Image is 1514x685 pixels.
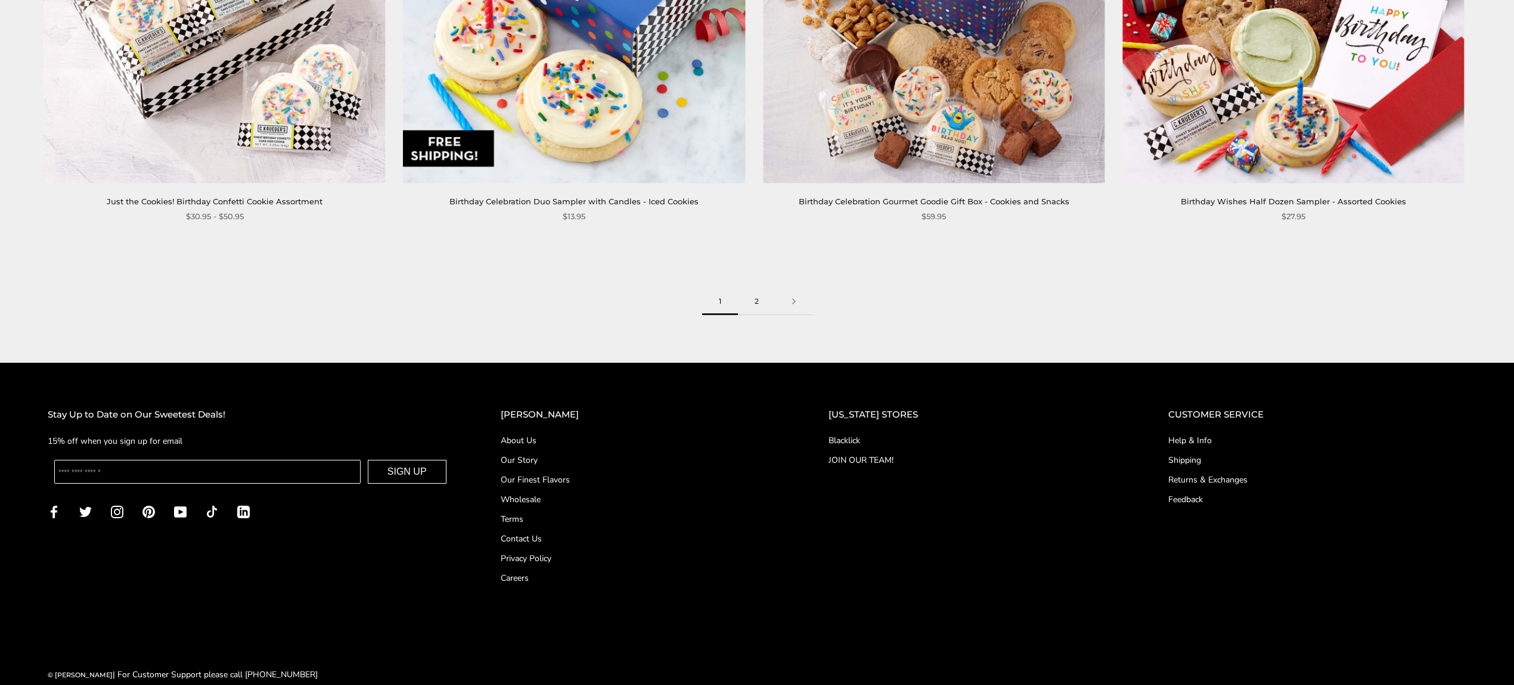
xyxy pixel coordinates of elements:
a: Next page [775,288,812,315]
a: About Us [501,434,781,447]
span: $13.95 [563,210,585,223]
span: $30.95 - $50.95 [186,210,244,223]
a: Pinterest [142,505,155,518]
h2: [US_STATE] STORES [829,407,1121,422]
a: Birthday Celebration Duo Sampler with Candles - Iced Cookies [449,197,699,206]
a: Instagram [111,505,123,518]
div: | For Customer Support please call [PHONE_NUMBER] [48,668,318,681]
h2: Stay Up to Date on Our Sweetest Deals! [48,407,453,422]
a: Our Finest Flavors [501,474,781,486]
span: $59.95 [922,210,946,223]
h2: [PERSON_NAME] [501,407,781,422]
a: Birthday Celebration Gourmet Goodie Gift Box - Cookies and Snacks [799,197,1069,206]
a: TikTok [206,505,218,518]
a: Just the Cookies! Birthday Confetti Cookie Assortment [107,197,322,206]
span: $27.95 [1282,210,1305,223]
a: LinkedIn [237,505,250,518]
a: Blacklick [829,434,1121,447]
input: Enter your email [54,460,361,484]
a: Returns & Exchanges [1168,474,1466,486]
a: Careers [501,572,781,584]
span: 1 [702,288,738,315]
a: 2 [738,288,775,315]
a: Contact Us [501,533,781,545]
a: JOIN OUR TEAM! [829,454,1121,466]
a: Terms [501,513,781,525]
a: Help & Info [1168,434,1466,447]
h2: CUSTOMER SERVICE [1168,407,1466,422]
a: © [PERSON_NAME] [48,671,113,679]
a: Privacy Policy [501,552,781,565]
button: SIGN UP [368,460,446,484]
a: Our Story [501,454,781,466]
a: Twitter [79,505,92,518]
a: YouTube [174,505,187,518]
a: Feedback [1168,493,1466,506]
p: 15% off when you sign up for email [48,434,453,448]
a: Shipping [1168,454,1466,466]
a: Facebook [48,505,60,518]
a: Birthday Wishes Half Dozen Sampler - Assorted Cookies [1181,197,1406,206]
a: Wholesale [501,493,781,506]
